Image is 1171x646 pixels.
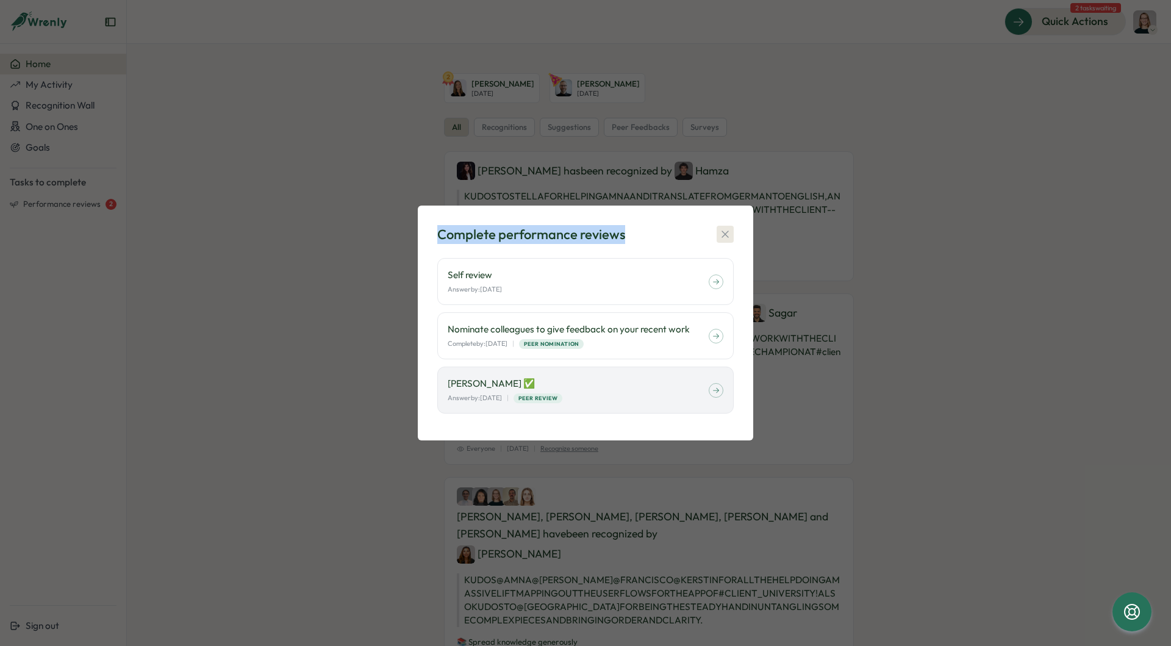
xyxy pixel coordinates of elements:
[437,258,734,305] a: Self review Answerby:[DATE]
[448,268,709,282] p: Self review
[448,284,502,295] p: Answer by: [DATE]
[524,340,579,348] span: Peer Nomination
[448,323,709,336] p: Nominate colleagues to give feedback on your recent work
[507,393,509,403] p: |
[437,312,734,359] a: Nominate colleagues to give feedback on your recent work Completeby:[DATE]|Peer Nomination
[512,339,514,349] p: |
[518,394,558,403] span: Peer Review
[448,377,709,390] p: [PERSON_NAME] ✅
[448,339,507,349] p: Complete by: [DATE]
[448,393,502,403] p: Answer by: [DATE]
[437,225,625,244] div: Complete performance reviews
[437,367,734,414] a: [PERSON_NAME] ✅Answerby:[DATE]|Peer Review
